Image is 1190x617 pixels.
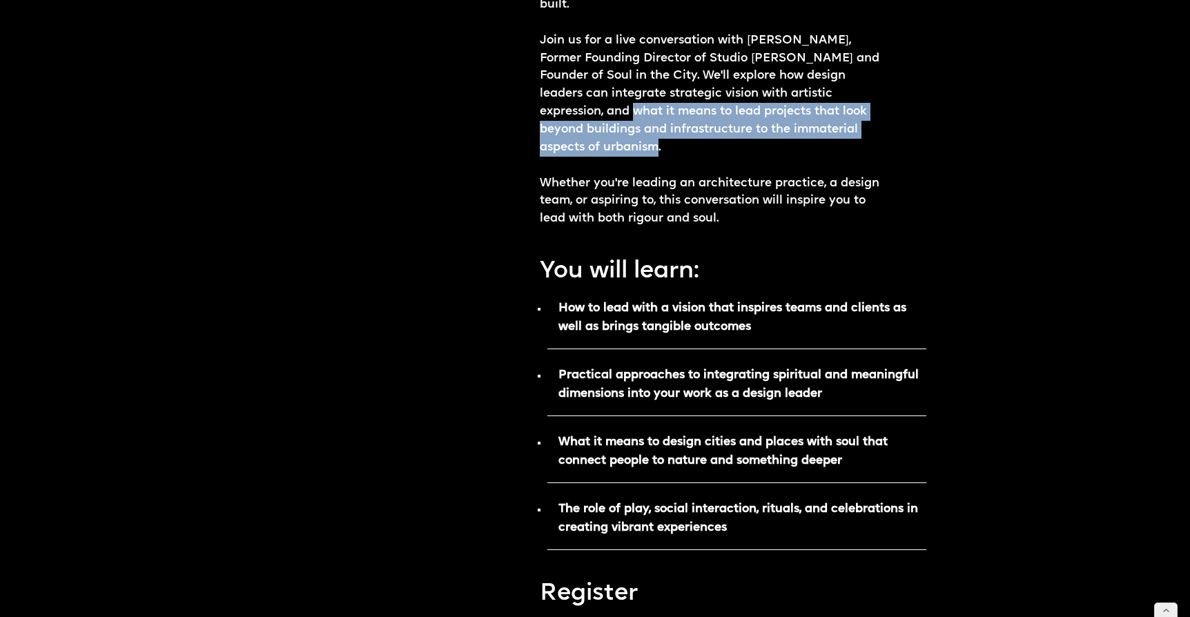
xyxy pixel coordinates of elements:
[540,578,926,611] p: Register
[540,255,926,288] p: You will learn:
[558,503,918,533] strong: The role of play, social interaction, rituals, and celebrations in creating vibrant experiences
[558,436,888,467] strong: What it means to design cities and places with soul that connect people to nature and something d...
[558,369,919,400] strong: Practical approaches to integrating spiritual and meaningful dimensions into your work as a desig...
[558,302,906,333] strong: How to lead with a vision that inspires teams and clients as well as brings tangible outcomes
